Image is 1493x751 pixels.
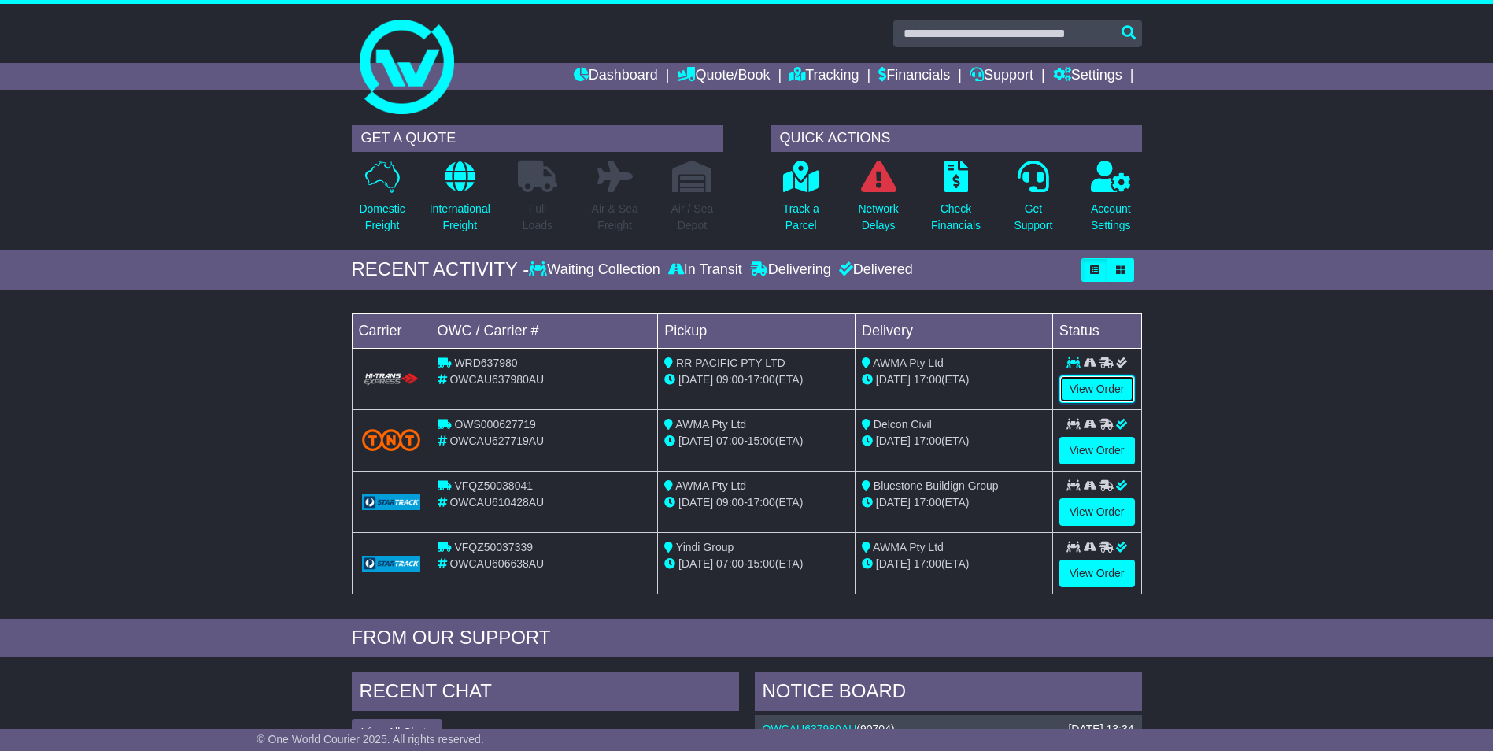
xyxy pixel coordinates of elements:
[930,160,981,242] a: CheckFinancials
[675,418,746,431] span: AWMA Pty Ltd
[430,201,490,234] p: International Freight
[574,63,658,90] a: Dashboard
[449,557,544,570] span: OWCAU606638AU
[529,261,663,279] div: Waiting Collection
[664,494,848,511] div: - (ETA)
[358,160,405,242] a: DomesticFreight
[664,372,848,388] div: - (ETA)
[352,258,530,281] div: RECENT ACTIVITY -
[857,160,899,242] a: NetworkDelays
[362,372,421,387] img: HiTrans.png
[1052,313,1141,348] td: Status
[862,372,1046,388] div: (ETA)
[835,261,913,279] div: Delivered
[716,557,744,570] span: 07:00
[676,541,734,553] span: Yindi Group
[678,435,713,447] span: [DATE]
[664,556,848,572] div: - (ETA)
[862,433,1046,449] div: (ETA)
[855,313,1052,348] td: Delivery
[429,160,491,242] a: InternationalFreight
[748,557,775,570] span: 15:00
[592,201,638,234] p: Air & Sea Freight
[789,63,859,90] a: Tracking
[449,373,544,386] span: OWCAU637980AU
[914,496,941,509] span: 17:00
[748,373,775,386] span: 17:00
[678,373,713,386] span: [DATE]
[862,556,1046,572] div: (ETA)
[748,435,775,447] span: 15:00
[362,494,421,510] img: GetCarrierServiceLogo
[763,723,857,735] a: OWCAU637980AU
[716,496,744,509] span: 09:00
[876,373,911,386] span: [DATE]
[1059,560,1135,587] a: View Order
[352,627,1142,649] div: FROM OUR SUPPORT
[362,556,421,572] img: GetCarrierServiceLogo
[748,496,775,509] span: 17:00
[860,723,891,735] span: 90704
[257,733,484,745] span: © One World Courier 2025. All rights reserved.
[755,672,1142,715] div: NOTICE BOARD
[449,435,544,447] span: OWCAU627719AU
[914,435,941,447] span: 17:00
[676,357,785,369] span: RR PACIFIC PTY LTD
[1068,723,1133,736] div: [DATE] 13:34
[1059,437,1135,464] a: View Order
[664,261,746,279] div: In Transit
[874,479,999,492] span: Bluestone Buildign Group
[454,357,517,369] span: WRD637980
[876,557,911,570] span: [DATE]
[1053,63,1122,90] a: Settings
[876,435,911,447] span: [DATE]
[1059,498,1135,526] a: View Order
[454,479,533,492] span: VFQZ50038041
[658,313,856,348] td: Pickup
[858,201,898,234] p: Network Delays
[716,373,744,386] span: 09:00
[359,201,405,234] p: Domestic Freight
[677,63,770,90] a: Quote/Book
[1013,160,1053,242] a: GetSupport
[1091,201,1131,234] p: Account Settings
[678,557,713,570] span: [DATE]
[746,261,835,279] div: Delivering
[763,723,1134,736] div: ( )
[873,357,944,369] span: AWMA Pty Ltd
[876,496,911,509] span: [DATE]
[431,313,658,348] td: OWC / Carrier #
[454,418,536,431] span: OWS000627719
[352,719,442,746] button: View All Chats
[931,201,981,234] p: Check Financials
[873,541,944,553] span: AWMA Pty Ltd
[678,496,713,509] span: [DATE]
[675,479,746,492] span: AWMA Pty Ltd
[914,557,941,570] span: 17:00
[1059,375,1135,403] a: View Order
[454,541,533,553] span: VFQZ50037339
[914,373,941,386] span: 17:00
[862,494,1046,511] div: (ETA)
[878,63,950,90] a: Financials
[671,201,714,234] p: Air / Sea Depot
[783,201,819,234] p: Track a Parcel
[664,433,848,449] div: - (ETA)
[1090,160,1132,242] a: AccountSettings
[449,496,544,509] span: OWCAU610428AU
[1014,201,1052,234] p: Get Support
[352,125,723,152] div: GET A QUOTE
[782,160,820,242] a: Track aParcel
[352,313,431,348] td: Carrier
[518,201,557,234] p: Full Loads
[970,63,1033,90] a: Support
[716,435,744,447] span: 07:00
[362,429,421,450] img: TNT_Domestic.png
[874,418,932,431] span: Delcon Civil
[352,672,739,715] div: RECENT CHAT
[771,125,1142,152] div: QUICK ACTIONS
